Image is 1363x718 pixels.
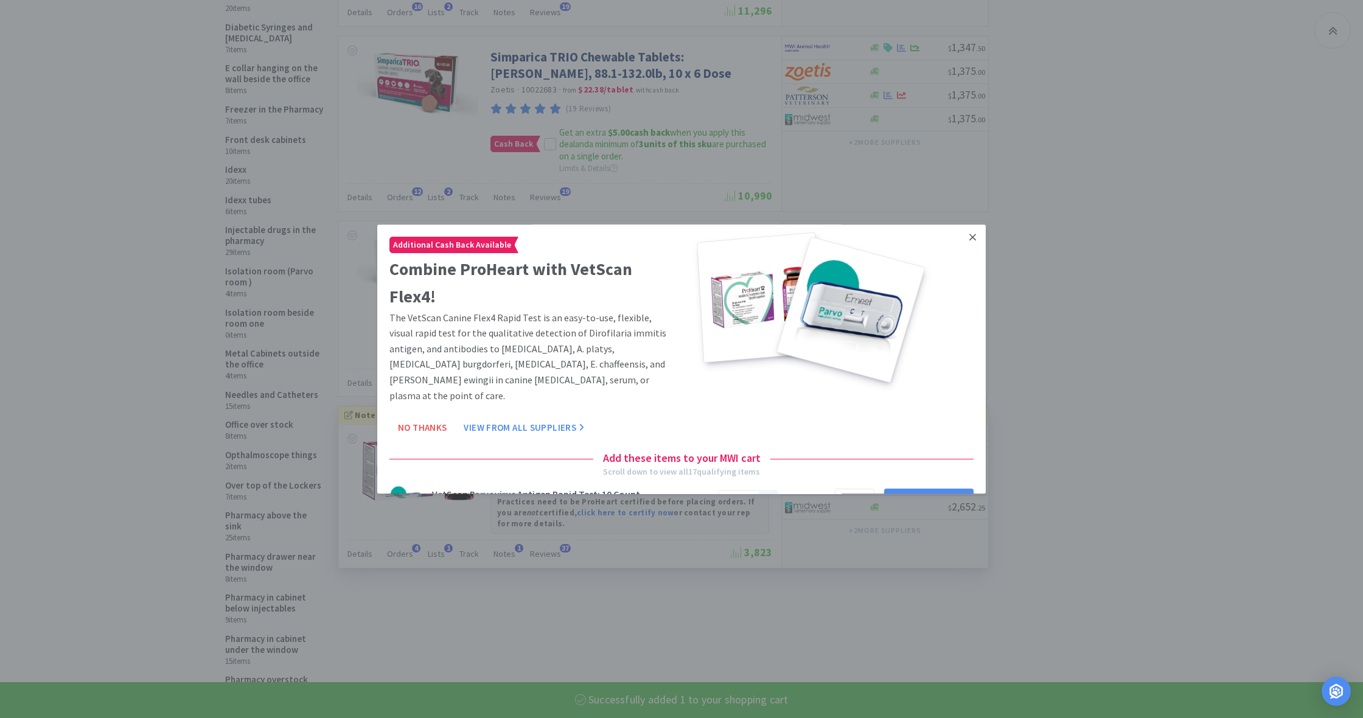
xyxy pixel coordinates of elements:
[389,484,422,517] img: d29e88d1ac714e649e326f9268caff60_38831.png
[593,450,770,467] h4: Add these items to your MWI cart
[389,256,677,310] h2: Combine ProHeart with VetScan Flex4!
[884,489,974,513] button: Add to Cart
[389,310,677,404] p: The VetScan Canine Flex4 Rapid Test is an easy-to-use, flexible, visual rapid test for the qualit...
[432,489,710,499] h3: VetScan Parvovirus Antigen Rapid Test: 10 Count
[603,465,760,478] div: Scroll down to view all 17 qualifying items
[390,237,514,253] span: Additional Cash Back Available
[389,416,455,440] button: No Thanks
[1322,677,1351,706] div: Open Intercom Messenger
[788,493,822,508] span: 223
[455,416,593,440] button: View From All Suppliers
